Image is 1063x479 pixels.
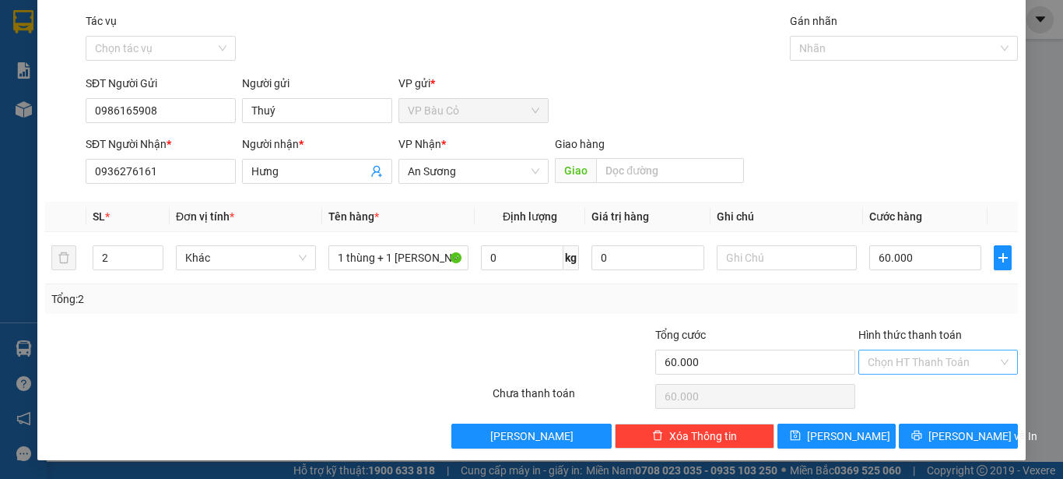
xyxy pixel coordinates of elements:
span: VP Bàu Cỏ [408,99,539,122]
button: save[PERSON_NAME] [777,424,896,449]
div: SĐT Người Gửi [86,75,236,92]
button: printer[PERSON_NAME] và In [899,424,1018,449]
input: Dọc đường [596,158,744,183]
span: CR : [12,83,36,100]
span: Định lượng [503,210,557,223]
input: 0 [591,245,703,270]
span: An Sương [408,160,539,183]
div: Người gửi [242,75,392,92]
span: VP Nhận [398,138,441,150]
span: SL [216,108,237,130]
span: Giá trị hàng [591,210,649,223]
button: delete [51,245,76,270]
span: delete [652,430,663,442]
span: SL [93,210,105,223]
span: Cước hàng [869,210,922,223]
label: Hình thức thanh toán [858,329,962,341]
input: VD: Bàn, Ghế [328,245,468,270]
div: 0937779335 [13,51,139,72]
span: save [790,430,801,442]
span: Gửi: [13,15,37,31]
div: Tên hàng: 1 thung do an ( : 1 ) [13,110,276,129]
div: 30.000 [12,82,142,100]
span: [PERSON_NAME] [490,428,574,445]
div: dung [150,32,276,51]
div: SĐT Người Nhận [86,136,236,153]
span: user-add [370,165,383,178]
span: Khác [185,246,307,269]
button: plus [994,245,1012,270]
label: Gán nhãn [790,15,837,27]
span: Xóa Thông tin [669,428,737,445]
span: printer [911,430,922,442]
button: [PERSON_NAME] [451,424,611,449]
input: Ghi Chú [717,245,857,270]
span: [PERSON_NAME] [807,428,890,445]
label: Tác vụ [86,15,117,27]
span: kg [563,245,579,270]
th: Ghi chú [710,202,863,232]
span: Giao hàng [555,138,605,150]
div: VP Bàu Cỏ [13,13,139,32]
button: deleteXóa Thông tin [615,424,774,449]
div: Người nhận [242,136,392,153]
span: Nhận: [150,15,187,31]
div: 0386567487 [150,51,276,72]
div: Tổng: 2 [51,291,412,308]
div: An Sương [150,13,276,32]
span: plus [995,252,1011,264]
span: [PERSON_NAME] và In [928,428,1037,445]
div: VP gửi [398,75,549,92]
span: Giao [555,158,596,183]
div: Chưa thanh toán [491,385,654,412]
span: Đơn vị tính [176,210,234,223]
span: Tổng cước [655,329,706,341]
span: Tên hàng [328,210,379,223]
div: tam [13,32,139,51]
